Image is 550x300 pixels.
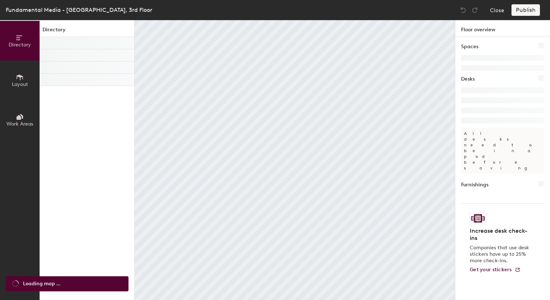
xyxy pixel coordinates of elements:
h1: Furnishings [461,181,488,189]
canvas: Map [135,20,455,300]
span: Get your stickers [470,267,512,273]
span: Layout [12,81,28,87]
p: All desks need to be in a pod before saving [461,128,544,174]
h1: Directory [40,26,134,37]
span: Directory [9,42,31,48]
span: Work Areas [6,121,33,127]
h1: Desks [461,75,475,83]
img: Sticker logo [470,212,486,224]
button: Close [490,4,504,16]
a: Get your stickers [470,267,520,273]
span: Loading map ... [23,280,60,288]
h4: Increase desk check-ins [470,227,531,242]
h1: Spaces [461,43,478,51]
h1: Floor overview [455,20,550,37]
img: Redo [471,6,478,14]
p: Companies that use desk stickers have up to 25% more check-ins. [470,245,531,264]
img: Undo [460,6,467,14]
div: Fundamental Media - [GEOGRAPHIC_DATA], 3rd Floor [6,5,152,14]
